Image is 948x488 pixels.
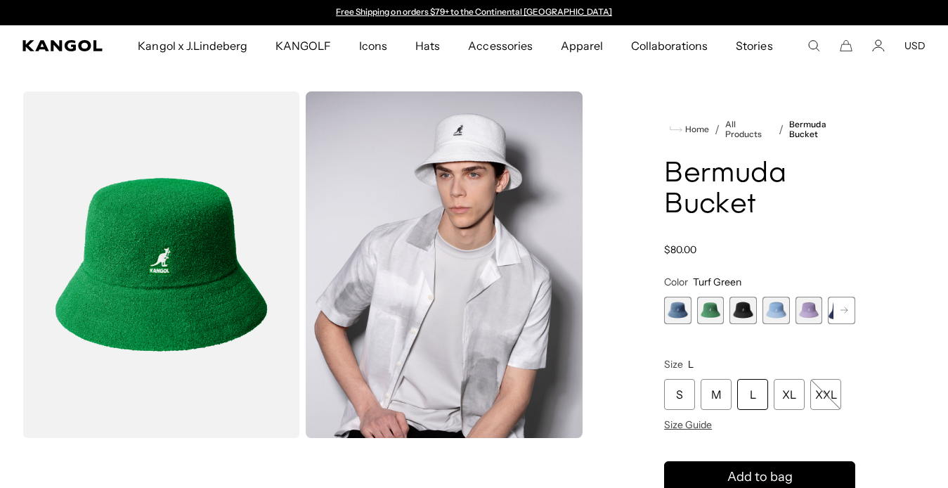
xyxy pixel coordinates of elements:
[774,379,805,410] div: XL
[664,379,695,410] div: S
[693,276,741,288] span: Turf Green
[664,297,691,324] div: 1 of 11
[22,91,300,438] img: color-turf-green
[736,25,772,66] span: Stories
[709,121,720,138] li: /
[631,25,708,66] span: Collaborations
[840,39,852,52] button: Cart
[727,468,793,487] span: Add to bag
[722,25,786,66] a: Stories
[762,297,790,324] label: Glacier
[345,25,401,66] a: Icons
[336,6,612,17] a: Free Shipping on orders $79+ to the Continental [GEOGRAPHIC_DATA]
[828,297,855,324] div: 6 of 11
[330,7,619,18] slideshow-component: Announcement bar
[561,25,603,66] span: Apparel
[454,25,546,66] a: Accessories
[275,25,331,66] span: KANGOLF
[697,297,725,324] div: 2 of 11
[306,91,583,438] img: bermuda-bucket-white
[697,297,725,324] label: Turf Green
[701,379,732,410] div: M
[415,25,440,66] span: Hats
[762,297,790,324] div: 4 of 11
[725,120,773,139] a: All Products
[796,297,823,324] div: 5 of 11
[401,25,454,66] a: Hats
[664,120,855,139] nav: breadcrumbs
[359,25,387,66] span: Icons
[737,379,768,410] div: L
[810,379,841,410] div: XXL
[688,358,694,371] span: L
[330,7,619,18] div: 1 of 2
[773,121,784,138] li: /
[138,25,247,66] span: Kangol x J.Lindeberg
[468,25,532,66] span: Accessories
[664,159,855,221] h1: Bermuda Bucket
[904,39,926,52] button: USD
[664,243,696,256] span: $80.00
[664,418,712,431] span: Size Guide
[261,25,345,66] a: KANGOLF
[796,297,823,324] label: Digital Lavender
[664,358,683,371] span: Size
[664,297,691,324] label: DENIM BLUE
[682,124,709,134] span: Home
[828,297,855,324] label: Navy
[872,39,885,52] a: Account
[124,25,261,66] a: Kangol x J.Lindeberg
[22,40,103,51] a: Kangol
[789,120,855,139] a: Bermuda Bucket
[670,123,709,136] a: Home
[729,297,757,324] div: 3 of 11
[807,39,820,52] summary: Search here
[330,7,619,18] div: Announcement
[664,276,688,288] span: Color
[547,25,617,66] a: Apparel
[729,297,757,324] label: Black
[617,25,722,66] a: Collaborations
